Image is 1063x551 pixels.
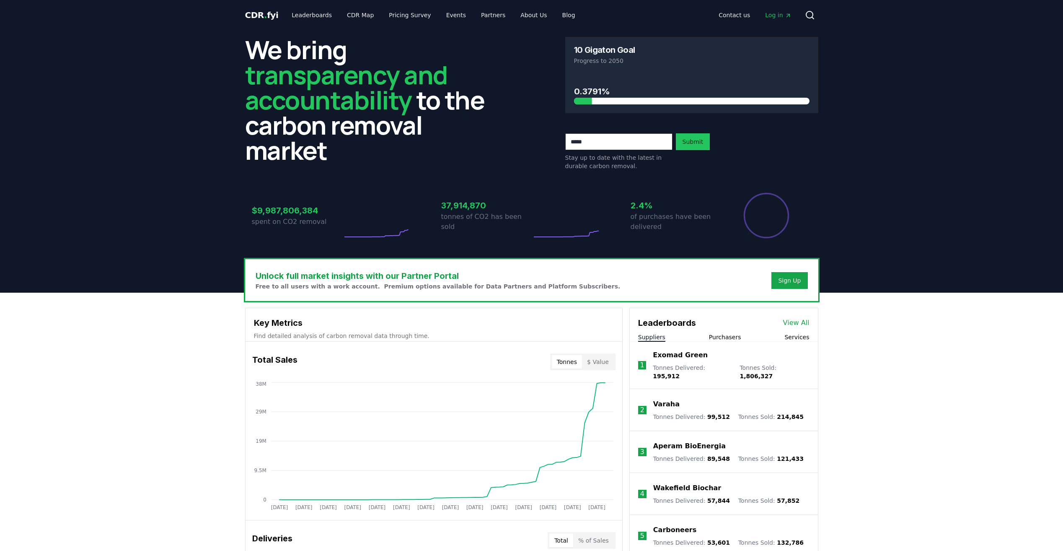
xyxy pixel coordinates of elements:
[653,441,726,451] a: Aperam BioEnergia
[256,438,266,444] tspan: 19M
[556,8,582,23] a: Blog
[574,85,810,98] h3: 0.3791%
[738,413,804,421] p: Tonnes Sold :
[256,409,266,415] tspan: 29M
[631,199,721,212] h3: 2.4%
[540,504,557,510] tspan: [DATE]
[707,455,730,462] span: 89,548
[491,504,508,510] tspan: [DATE]
[564,504,581,510] tspan: [DATE]
[344,504,361,510] tspan: [DATE]
[738,496,799,505] p: Tonnes Sold :
[515,504,532,510] tspan: [DATE]
[709,333,741,341] button: Purchasers
[588,504,605,510] tspan: [DATE]
[474,8,512,23] a: Partners
[707,539,730,546] span: 53,601
[340,8,380,23] a: CDR Map
[245,57,447,117] span: transparency and accountability
[382,8,437,23] a: Pricing Survey
[653,364,731,380] p: Tonnes Delivered :
[254,317,614,329] h3: Key Metrics
[285,8,582,23] nav: Main
[264,10,267,20] span: .
[777,413,804,420] span: 214,845
[653,413,730,421] p: Tonnes Delivered :
[466,504,484,510] tspan: [DATE]
[574,46,635,54] h3: 10 Gigaton Goal
[653,525,696,535] a: Carboneers
[740,364,809,380] p: Tonnes Sold :
[417,504,435,510] tspan: [DATE]
[631,212,721,232] p: of purchases have been delivered
[254,332,614,340] p: Find detailed analysis of carbon removal data through time.
[574,57,810,65] p: Progress to 2050
[707,413,730,420] span: 99,512
[514,8,553,23] a: About Us
[442,504,459,510] tspan: [DATE]
[440,8,473,23] a: Events
[712,8,798,23] nav: Main
[707,497,730,504] span: 57,844
[771,272,807,289] button: Sign Up
[565,153,672,170] p: Stay up to date with the latest in durable carbon removal.
[653,483,721,493] a: Wakefield Biochar
[393,504,410,510] tspan: [DATE]
[653,455,730,463] p: Tonnes Delivered :
[777,455,804,462] span: 121,433
[252,204,342,217] h3: $9,987,806,384
[738,538,804,547] p: Tonnes Sold :
[640,447,644,457] p: 3
[653,538,730,547] p: Tonnes Delivered :
[263,497,266,503] tspan: 0
[653,350,708,360] a: Exomad Green
[640,531,644,541] p: 5
[256,282,621,291] p: Free to all users with a work account. Premium options available for Data Partners and Platform S...
[778,276,801,285] a: Sign Up
[743,192,790,239] div: Percentage of sales delivered
[638,317,696,329] h3: Leaderboards
[738,455,804,463] p: Tonnes Sold :
[653,373,680,379] span: 195,912
[252,217,342,227] p: spent on CO2 removal
[245,37,498,163] h2: We bring to the carbon removal market
[783,318,810,328] a: View All
[765,11,791,19] span: Log in
[256,270,621,282] h3: Unlock full market insights with our Partner Portal
[254,468,266,473] tspan: 9.5M
[285,8,339,23] a: Leaderboards
[740,373,773,379] span: 1,806,327
[676,133,710,150] button: Submit
[295,504,312,510] tspan: [DATE]
[784,333,809,341] button: Services
[549,534,573,547] button: Total
[256,381,266,387] tspan: 38M
[638,333,665,341] button: Suppliers
[640,405,644,415] p: 2
[640,489,644,499] p: 4
[552,355,582,369] button: Tonnes
[777,539,804,546] span: 132,786
[582,355,614,369] button: $ Value
[777,497,799,504] span: 57,852
[320,504,337,510] tspan: [DATE]
[441,199,532,212] h3: 37,914,870
[441,212,532,232] p: tonnes of CO2 has been sold
[245,9,279,21] a: CDR.fyi
[653,496,730,505] p: Tonnes Delivered :
[640,360,644,370] p: 1
[653,399,680,409] a: Varaha
[252,532,292,549] h3: Deliveries
[758,8,798,23] a: Log in
[252,353,297,370] h3: Total Sales
[368,504,385,510] tspan: [DATE]
[271,504,288,510] tspan: [DATE]
[712,8,757,23] a: Contact us
[245,10,279,20] span: CDR fyi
